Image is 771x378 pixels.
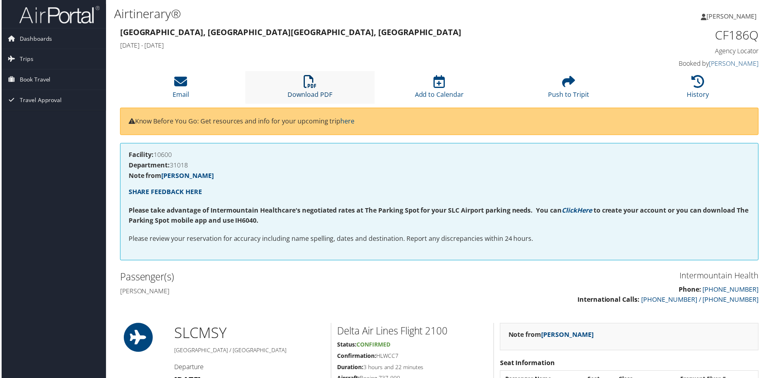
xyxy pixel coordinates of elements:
h4: [DATE] - [DATE] [119,41,597,50]
a: History [688,80,711,99]
a: Click [563,207,578,215]
p: Know Before You Go: Get resources and info for your upcoming trip [127,117,752,127]
strong: Note from [509,332,594,340]
strong: Seat Information [500,360,556,369]
h2: Delta Air Lines Flight 2100 [337,326,488,339]
span: [PERSON_NAME] [708,12,758,21]
h5: 3 hours and 22 minutes [337,365,488,373]
h4: [PERSON_NAME] [119,288,433,297]
a: [PERSON_NAME] [160,172,213,181]
h5: [GEOGRAPHIC_DATA] / [GEOGRAPHIC_DATA] [173,348,325,356]
h1: Airtinerary® [113,5,548,22]
a: Download PDF [288,80,332,99]
span: Book Travel [18,70,49,90]
a: Email [172,80,188,99]
h5: HLWCC7 [337,353,488,361]
strong: Status: [337,342,356,350]
a: Here [578,207,593,215]
a: [PERSON_NAME] [542,332,594,340]
h3: Intermountain Health [446,271,760,282]
strong: Facility: [127,151,153,160]
span: Dashboards [18,29,51,49]
h4: 31018 [127,163,752,169]
a: here [340,117,354,126]
span: Trips [18,49,32,69]
h4: Booked by [609,59,760,68]
h1: CF186Q [609,27,760,44]
span: Travel Approval [18,90,60,111]
strong: International Calls: [578,296,641,305]
a: SHARE FEEDBACK HERE [127,188,201,197]
h1: SLC MSY [173,324,325,345]
h4: 10600 [127,152,752,159]
a: Push to Tripit [549,80,590,99]
h4: Departure [173,364,325,373]
a: [PERSON_NAME] [711,59,760,68]
strong: [GEOGRAPHIC_DATA], [GEOGRAPHIC_DATA] [GEOGRAPHIC_DATA], [GEOGRAPHIC_DATA] [119,27,462,38]
strong: Please take advantage of Intermountain Healthcare's negotiated rates at The Parking Spot for your... [127,207,563,215]
img: airportal-logo.png [18,5,98,24]
strong: Duration: [337,365,363,372]
strong: Note from [127,172,213,181]
p: Please review your reservation for accuracy including name spelling, dates and destination. Repor... [127,235,752,245]
strong: Phone: [680,286,702,295]
a: Add to Calendar [415,80,464,99]
h4: Agency Locator [609,47,760,56]
strong: Department: [127,161,169,170]
a: [PHONE_NUMBER] / [PHONE_NUMBER] [642,296,760,305]
a: [PHONE_NUMBER] [704,286,760,295]
h2: Passenger(s) [119,271,433,285]
strong: Confirmation: [337,353,376,361]
a: [PERSON_NAME] [702,4,766,28]
span: Confirmed [356,342,390,350]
